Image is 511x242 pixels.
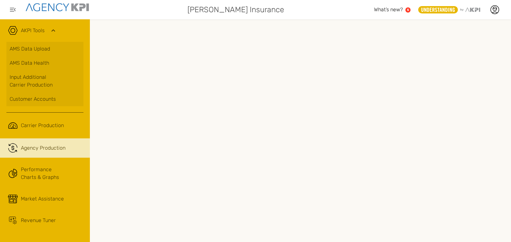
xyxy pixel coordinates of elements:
[21,144,65,152] span: Agency Production
[6,70,83,92] a: Input AdditionalCarrier Production
[10,95,80,103] div: Customer Accounts
[407,8,409,12] text: 5
[405,7,411,13] a: 5
[21,122,64,129] span: Carrier Production
[374,6,403,13] span: What’s new?
[6,42,83,56] a: AMS Data Upload
[187,4,284,15] span: [PERSON_NAME] Insurance
[6,92,83,106] a: Customer Accounts
[21,217,56,224] span: Revenue Tuner
[6,56,83,70] a: AMS Data Health
[26,3,89,11] img: agencykpi-logo-550x69-2d9e3fa8.png
[21,195,64,203] span: Market Assistance
[10,59,49,67] span: AMS Data Health
[21,27,45,34] a: AKPI Tools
